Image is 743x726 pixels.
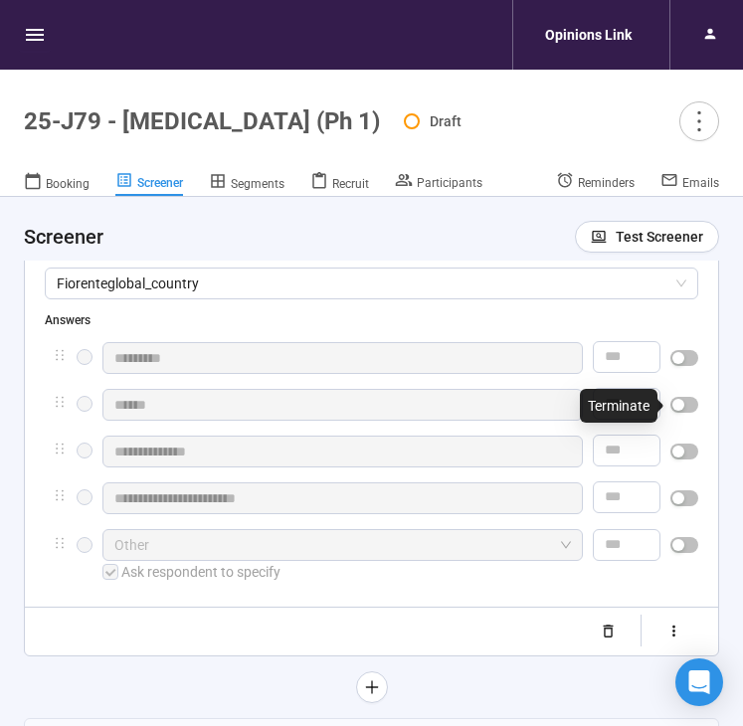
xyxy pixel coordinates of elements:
button: more [679,101,719,141]
span: Participants [417,176,482,190]
button: plus [356,671,388,703]
div: Answers [45,311,698,330]
span: Recruit [332,177,369,191]
label: Ask respondent to specify [102,564,280,580]
span: Booking [46,177,90,191]
span: Segments [231,177,284,191]
a: Screener [115,171,183,197]
span: Draft [430,113,462,129]
a: Emails [660,171,719,195]
a: Participants [395,171,482,195]
button: Test Screener [575,221,719,253]
span: holder [53,348,67,362]
span: Other [114,530,571,560]
span: holder [53,442,67,455]
div: holder [45,482,698,517]
h4: Screener [24,223,559,251]
h1: 25-J79 - [MEDICAL_DATA] (Ph 1) [24,107,380,135]
div: Open Intercom Messenger [675,658,723,706]
span: more [685,107,712,134]
span: Screener [137,176,183,190]
span: Test Screener [616,226,703,248]
div: Terminate [580,389,657,423]
span: holder [53,395,67,409]
span: holder [53,536,67,550]
div: holder [45,436,698,470]
span: fiorenteglobal_country [57,269,686,298]
div: Opinions Link [533,16,644,54]
span: Emails [682,176,719,190]
div: holderQuestionAttach fileAnswer typefiorenteglobal_countryAnswersholderholderholderholderholderOt... [24,59,719,656]
a: Segments [209,171,284,197]
div: holder [45,389,698,424]
a: Recruit [310,171,369,197]
span: Reminders [578,176,635,190]
a: Reminders [556,171,635,195]
div: holder [45,342,698,377]
span: holder [53,488,67,502]
a: Booking [24,171,90,197]
span: plus [363,678,379,694]
div: holderOther Ask respondent to specify [45,529,698,583]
